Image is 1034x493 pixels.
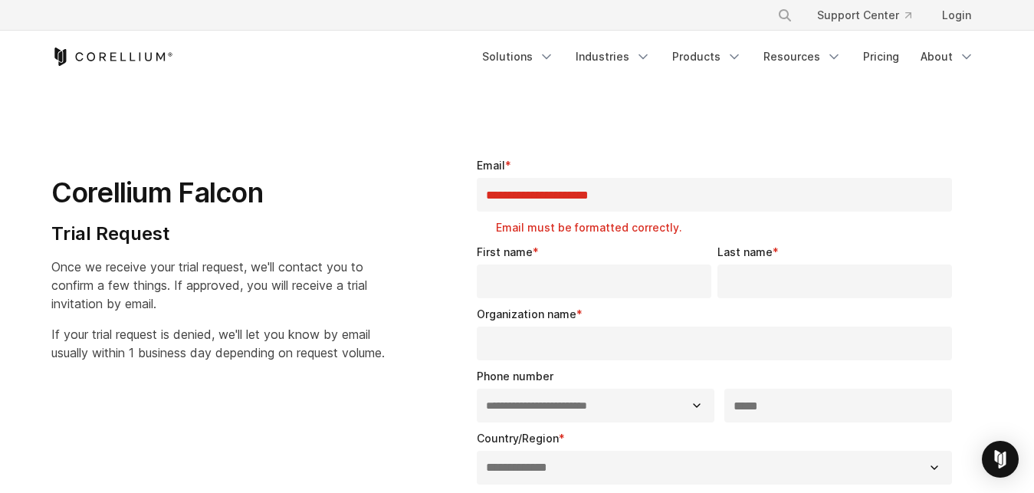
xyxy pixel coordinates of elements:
a: About [911,43,983,71]
span: Once we receive your trial request, we'll contact you to confirm a few things. If approved, you w... [51,259,367,311]
a: Login [930,2,983,29]
h4: Trial Request [51,222,385,245]
span: Last name [717,245,773,258]
span: Organization name [477,307,576,320]
div: Open Intercom Messenger [982,441,1019,478]
h1: Corellium Falcon [51,176,385,210]
span: Country/Region [477,432,559,445]
button: Search [771,2,799,29]
span: Email [477,159,505,172]
a: Industries [566,43,660,71]
a: Pricing [854,43,908,71]
span: If your trial request is denied, we'll let you know by email usually within 1 business day depend... [51,327,385,360]
a: Products [663,43,751,71]
a: Corellium Home [51,48,173,66]
div: Navigation Menu [759,2,983,29]
span: Phone number [477,370,553,383]
span: First name [477,245,533,258]
label: Email must be formatted correctly. [496,220,959,235]
a: Resources [754,43,851,71]
a: Solutions [473,43,563,71]
div: Navigation Menu [473,43,983,71]
a: Support Center [805,2,924,29]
